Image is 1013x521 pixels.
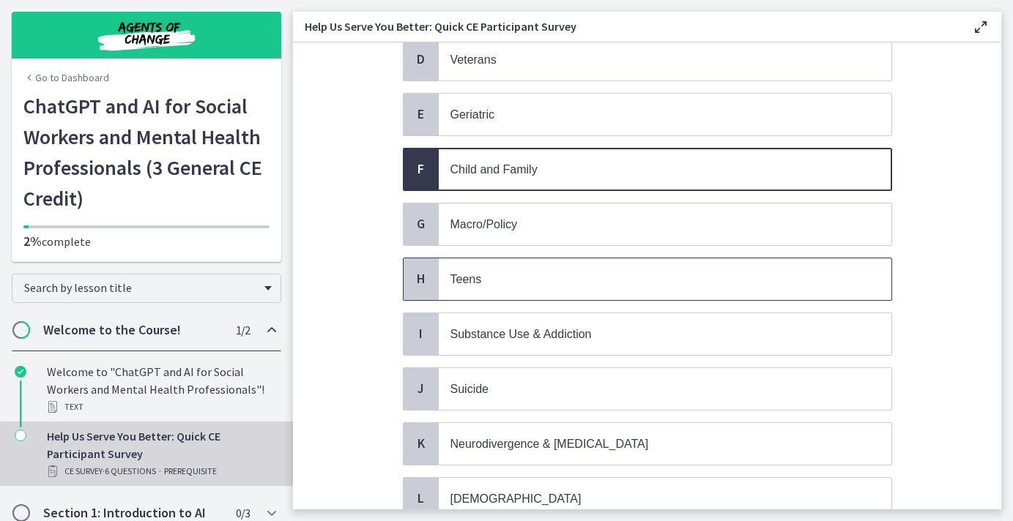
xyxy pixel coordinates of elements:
span: Neurodivergence & [MEDICAL_DATA] [450,438,649,450]
span: PREREQUISITE [164,462,217,480]
p: complete [23,233,270,250]
span: H [412,270,430,288]
div: Search by lesson title [12,274,281,303]
div: Welcome to "ChatGPT and AI for Social Workers and Mental Health Professionals"! [47,363,275,416]
span: · 6 Questions [103,462,156,480]
span: J [412,380,430,397]
span: L [412,490,430,507]
span: 2% [23,233,42,250]
h2: Welcome to the Course! [43,321,222,339]
div: CE Survey [47,462,275,480]
i: Completed [15,366,26,378]
h3: Help Us Serve You Better: Quick CE Participant Survey [305,18,949,35]
span: Geriatric [450,108,494,121]
span: Suicide [450,383,489,395]
span: K [412,435,430,452]
span: · [159,462,161,480]
span: Substance Use & Addiction [450,328,592,340]
h1: ChatGPT and AI for Social Workers and Mental Health Professionals (3 General CE Credit) [23,91,270,214]
img: Agents of Change [59,18,234,53]
span: D [412,50,430,68]
span: Search by lesson title [24,280,257,295]
span: [DEMOGRAPHIC_DATA] [450,492,582,505]
div: Help Us Serve You Better: Quick CE Participant Survey [47,427,275,480]
span: E [412,105,430,123]
span: Teens [450,273,482,285]
span: Child and Family [450,163,538,176]
span: 1 / 2 [236,321,250,339]
div: Text [47,398,275,416]
span: Veterans [450,53,497,66]
span: G [412,215,430,233]
span: I [412,325,430,342]
span: F [412,160,430,178]
span: Macro/Policy [450,218,518,230]
a: Go to Dashboard [23,70,109,85]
